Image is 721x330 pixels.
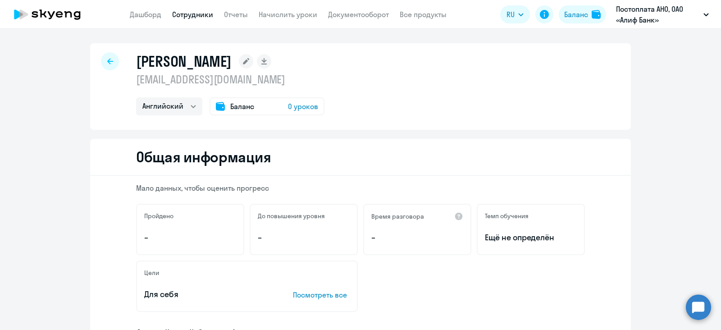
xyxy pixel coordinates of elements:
[258,232,350,243] p: –
[172,10,213,19] a: Сотрудники
[144,289,265,300] p: Для себя
[144,212,173,220] h5: Пройдено
[400,10,447,19] a: Все продукты
[485,232,577,243] span: Ещё не определён
[130,10,161,19] a: Дашборд
[144,232,236,243] p: –
[564,9,588,20] div: Баланс
[288,101,318,112] span: 0 уроков
[611,4,713,25] button: Постоплата АНО, ОАО «Алиф Банк»
[485,212,529,220] h5: Темп обучения
[328,10,389,19] a: Документооборот
[224,10,248,19] a: Отчеты
[258,212,325,220] h5: До повышения уровня
[136,148,271,166] h2: Общая информация
[616,4,700,25] p: Постоплата АНО, ОАО «Алиф Банк»
[592,10,601,19] img: balance
[559,5,606,23] button: Балансbalance
[371,232,463,243] p: –
[293,289,350,300] p: Посмотреть все
[144,269,159,277] h5: Цели
[371,212,424,220] h5: Время разговора
[136,183,585,193] p: Мало данных, чтобы оценить прогресс
[230,101,254,112] span: Баланс
[136,72,324,87] p: [EMAIL_ADDRESS][DOMAIN_NAME]
[259,10,317,19] a: Начислить уроки
[500,5,530,23] button: RU
[136,52,232,70] h1: [PERSON_NAME]
[507,9,515,20] span: RU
